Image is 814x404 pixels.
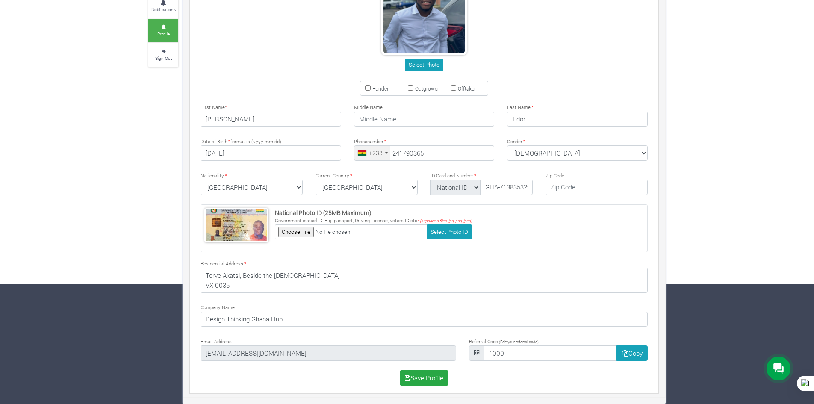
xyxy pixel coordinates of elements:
[417,218,472,223] i: * (supported files .jpg, png, jpeg)
[431,172,476,180] label: ID Card and Number:
[201,338,233,345] label: Email Address:
[469,338,539,345] label: Referral Code:
[316,172,352,180] label: Current Country:
[408,85,413,91] input: Outgrower
[151,6,176,12] small: Notifications
[201,312,648,327] input: Company Name
[201,172,227,180] label: Nationality:
[365,85,371,91] input: Funder
[157,31,170,37] small: Profile
[546,180,648,195] input: Zip Code
[201,268,648,292] textarea: Torve Akatsi, Beside the [DEMOGRAPHIC_DATA] VX-0035
[405,59,443,71] button: Select Photo
[354,146,390,160] div: Ghana (Gaana): +233
[507,138,525,145] label: Gender:
[458,85,476,92] small: Offtaker
[546,172,565,180] label: Zip Code:
[354,112,495,127] input: Middle Name
[201,260,246,268] label: Residential Address:
[201,145,341,161] input: Type Date of Birth (YYYY-MM-DD)
[480,180,533,195] input: ID Number
[499,339,539,344] small: (Edit your referral code)
[354,104,383,111] label: Middle Name:
[201,138,281,145] label: Date of Birth: format is (yyyy-mm-dd)
[369,148,383,157] div: +233
[201,112,341,127] input: First Name
[354,138,386,145] label: Phonenumber:
[155,55,172,61] small: Sign Out
[507,112,648,127] input: Last Name
[400,370,449,386] button: Save Profile
[201,104,228,111] label: First Name:
[616,345,648,361] button: Copy
[201,304,236,311] label: Company Name:
[354,145,495,161] input: Phone Number
[507,104,534,111] label: Last Name:
[148,43,178,67] a: Sign Out
[427,224,472,239] button: Select Photo ID
[415,85,439,92] small: Outgrower
[275,209,372,217] strong: National Photo ID (25MB Maximum)
[275,217,472,224] p: Government issued ID. E.g. passport, Driving License, voters ID etc
[372,85,389,92] small: Funder
[451,85,456,91] input: Offtaker
[148,19,178,42] a: Profile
